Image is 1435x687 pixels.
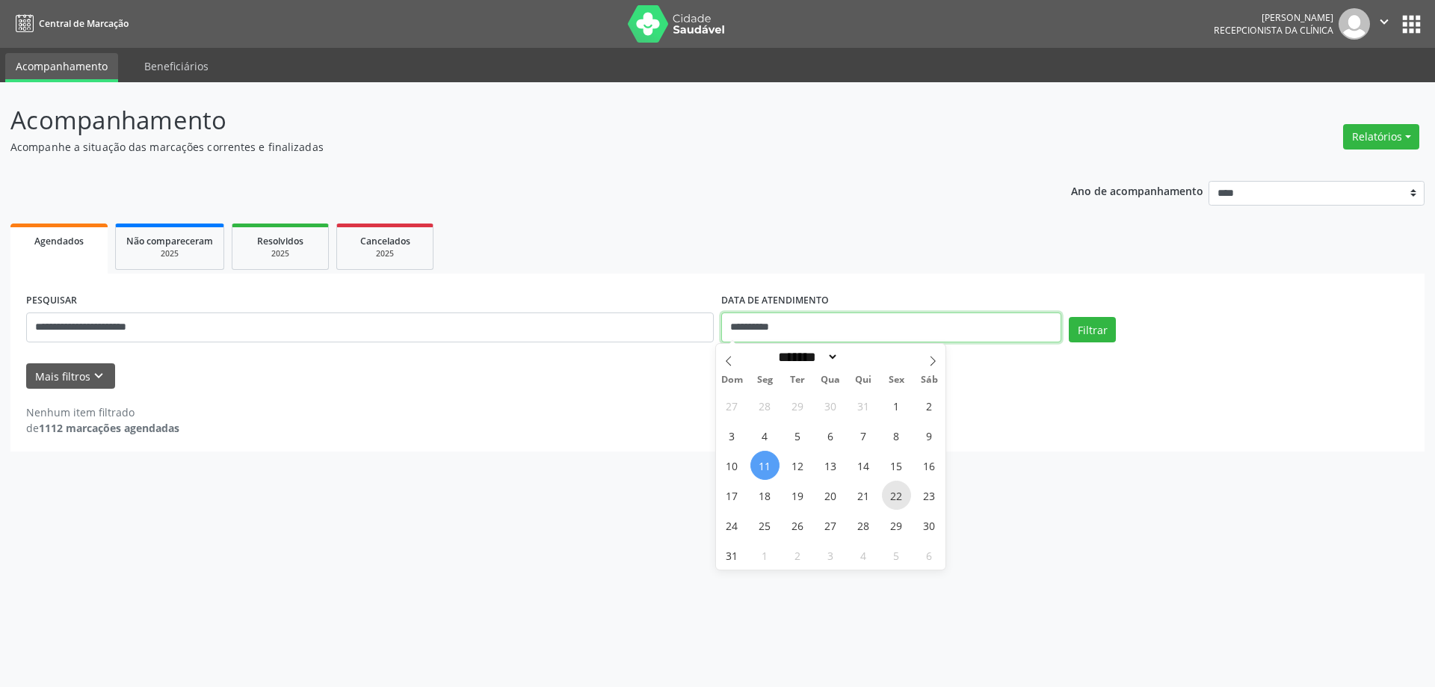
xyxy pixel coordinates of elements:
i: keyboard_arrow_down [90,368,107,384]
span: Agosto 23, 2025 [915,481,944,510]
strong: 1112 marcações agendadas [39,421,179,435]
a: Acompanhamento [5,53,118,82]
span: Agosto 8, 2025 [882,421,911,450]
span: Agosto 10, 2025 [717,451,747,480]
div: 2025 [243,248,318,259]
button: Relatórios [1343,124,1419,150]
span: Setembro 5, 2025 [882,540,911,570]
span: Agosto 25, 2025 [750,511,780,540]
span: Sex [880,375,913,385]
span: Qua [814,375,847,385]
span: Agosto 18, 2025 [750,481,780,510]
span: Julho 29, 2025 [783,391,812,420]
span: Agosto 1, 2025 [882,391,911,420]
label: PESQUISAR [26,289,77,312]
span: Dom [716,375,749,385]
a: Central de Marcação [10,11,129,36]
span: Agosto 6, 2025 [816,421,845,450]
i:  [1376,13,1392,30]
span: Agosto 24, 2025 [717,511,747,540]
span: Agosto 20, 2025 [816,481,845,510]
span: Seg [748,375,781,385]
span: Agosto 5, 2025 [783,421,812,450]
span: Resolvidos [257,235,303,247]
div: 2025 [126,248,213,259]
span: Agosto 14, 2025 [849,451,878,480]
span: Sáb [913,375,945,385]
p: Acompanhamento [10,102,1000,139]
span: Agosto 9, 2025 [915,421,944,450]
div: [PERSON_NAME] [1214,11,1333,24]
p: Ano de acompanhamento [1071,181,1203,200]
span: Setembro 4, 2025 [849,540,878,570]
button: Filtrar [1069,317,1116,342]
span: Julho 28, 2025 [750,391,780,420]
span: Qui [847,375,880,385]
span: Agosto 30, 2025 [915,511,944,540]
span: Recepcionista da clínica [1214,24,1333,37]
span: Agosto 21, 2025 [849,481,878,510]
span: Agosto 29, 2025 [882,511,911,540]
span: Agosto 27, 2025 [816,511,845,540]
span: Setembro 6, 2025 [915,540,944,570]
input: Year [839,349,888,365]
span: Agosto 31, 2025 [717,540,747,570]
div: de [26,420,179,436]
span: Agendados [34,235,84,247]
a: Beneficiários [134,53,219,79]
span: Agosto 2, 2025 [915,391,944,420]
span: Julho 31, 2025 [849,391,878,420]
button: apps [1398,11,1425,37]
p: Acompanhe a situação das marcações correntes e finalizadas [10,139,1000,155]
span: Agosto 4, 2025 [750,421,780,450]
div: Nenhum item filtrado [26,404,179,420]
span: Agosto 13, 2025 [816,451,845,480]
button: Mais filtroskeyboard_arrow_down [26,363,115,389]
span: Agosto 26, 2025 [783,511,812,540]
span: Agosto 17, 2025 [717,481,747,510]
span: Central de Marcação [39,17,129,30]
span: Setembro 3, 2025 [816,540,845,570]
span: Agosto 3, 2025 [717,421,747,450]
span: Agosto 22, 2025 [882,481,911,510]
label: DATA DE ATENDIMENTO [721,289,829,312]
span: Agosto 16, 2025 [915,451,944,480]
span: Ter [781,375,814,385]
span: Agosto 19, 2025 [783,481,812,510]
select: Month [774,349,839,365]
span: Agosto 28, 2025 [849,511,878,540]
span: Julho 30, 2025 [816,391,845,420]
span: Agosto 12, 2025 [783,451,812,480]
span: Setembro 1, 2025 [750,540,780,570]
span: Cancelados [360,235,410,247]
button:  [1370,8,1398,40]
div: 2025 [348,248,422,259]
img: img [1339,8,1370,40]
span: Agosto 15, 2025 [882,451,911,480]
span: Agosto 11, 2025 [750,451,780,480]
span: Não compareceram [126,235,213,247]
span: Julho 27, 2025 [717,391,747,420]
span: Setembro 2, 2025 [783,540,812,570]
span: Agosto 7, 2025 [849,421,878,450]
